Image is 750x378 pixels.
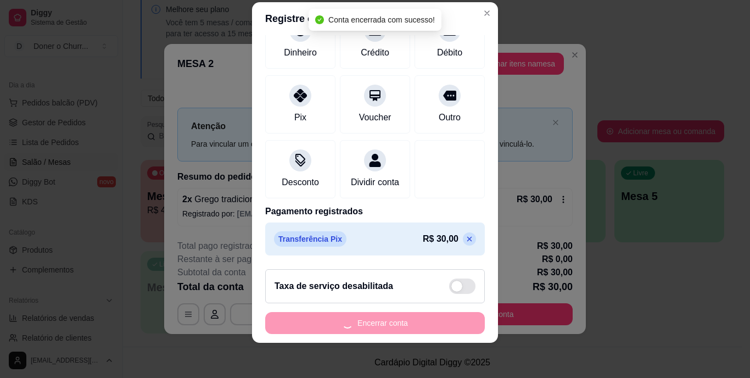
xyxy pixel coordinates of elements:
[274,231,346,247] p: Transferência Pix
[359,111,391,124] div: Voucher
[284,46,317,59] div: Dinheiro
[351,176,399,189] div: Dividir conta
[439,111,461,124] div: Outro
[423,232,458,246] p: R$ 30,00
[275,280,393,293] h2: Taxa de serviço desabilitada
[361,46,389,59] div: Crédito
[294,111,306,124] div: Pix
[478,4,496,22] button: Close
[265,205,485,218] p: Pagamento registrados
[315,15,324,24] span: check-circle
[252,2,498,35] header: Registre o pagamento do pedido
[437,46,462,59] div: Débito
[282,176,319,189] div: Desconto
[328,15,435,24] span: Conta encerrada com sucesso!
